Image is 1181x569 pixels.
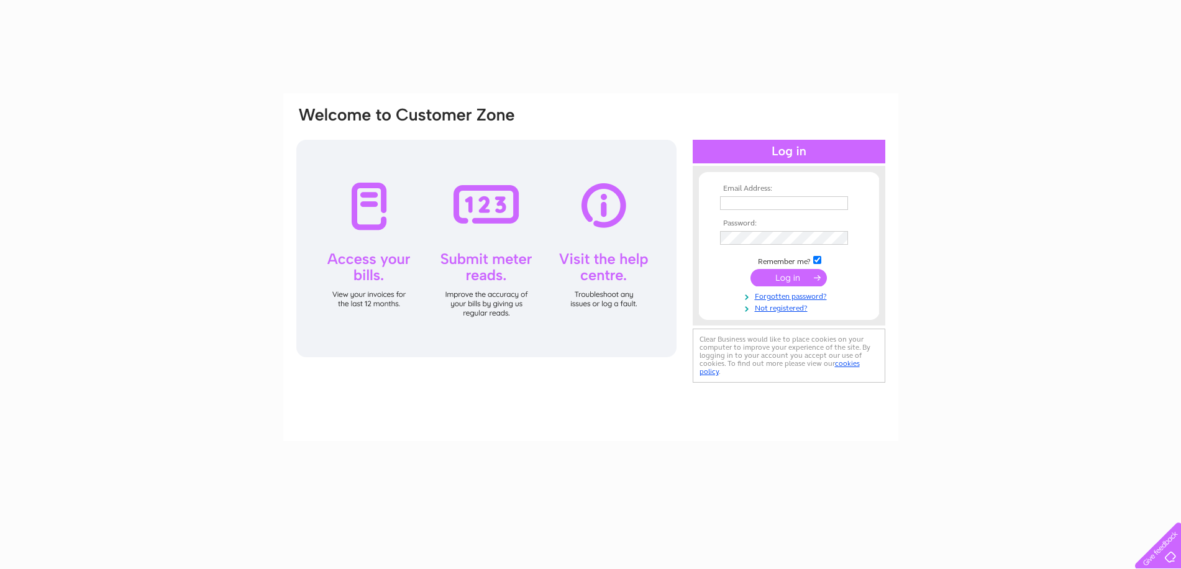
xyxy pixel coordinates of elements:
[720,301,861,313] a: Not registered?
[750,269,827,286] input: Submit
[717,254,861,266] td: Remember me?
[693,329,885,383] div: Clear Business would like to place cookies on your computer to improve your experience of the sit...
[720,289,861,301] a: Forgotten password?
[700,359,860,376] a: cookies policy
[717,219,861,228] th: Password:
[717,184,861,193] th: Email Address:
